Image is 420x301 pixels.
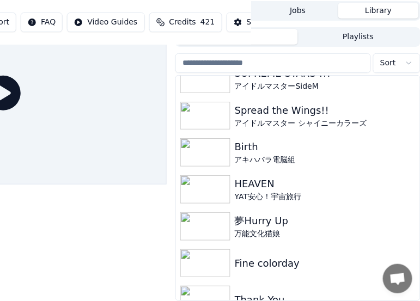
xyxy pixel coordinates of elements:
button: Jobs [258,3,338,19]
span: Sort [380,58,396,69]
button: FAQ [21,13,63,32]
span: Credits [169,17,196,28]
div: HEAVEN [235,176,416,192]
div: アイドルマスターSideM [235,81,416,92]
button: Library [338,3,419,19]
div: Settings [247,17,278,28]
div: 夢Hurry Up [235,213,416,229]
div: チャットを開く [383,264,412,293]
button: Video Guides [67,13,144,32]
button: Settings [227,13,285,32]
button: Playlists [298,29,419,45]
div: アキハバラ電脳組 [235,155,416,165]
div: Fine colorday [235,256,416,271]
div: Birth [235,139,416,155]
div: 万能文化猫娘 [235,229,416,239]
button: Credits421 [149,13,222,32]
div: アイドルマスター シャイニーカラーズ [235,118,416,129]
span: 421 [200,17,215,28]
div: YAT安心！宇宙旅行 [235,192,416,202]
div: Spread the Wings!! [235,103,416,118]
